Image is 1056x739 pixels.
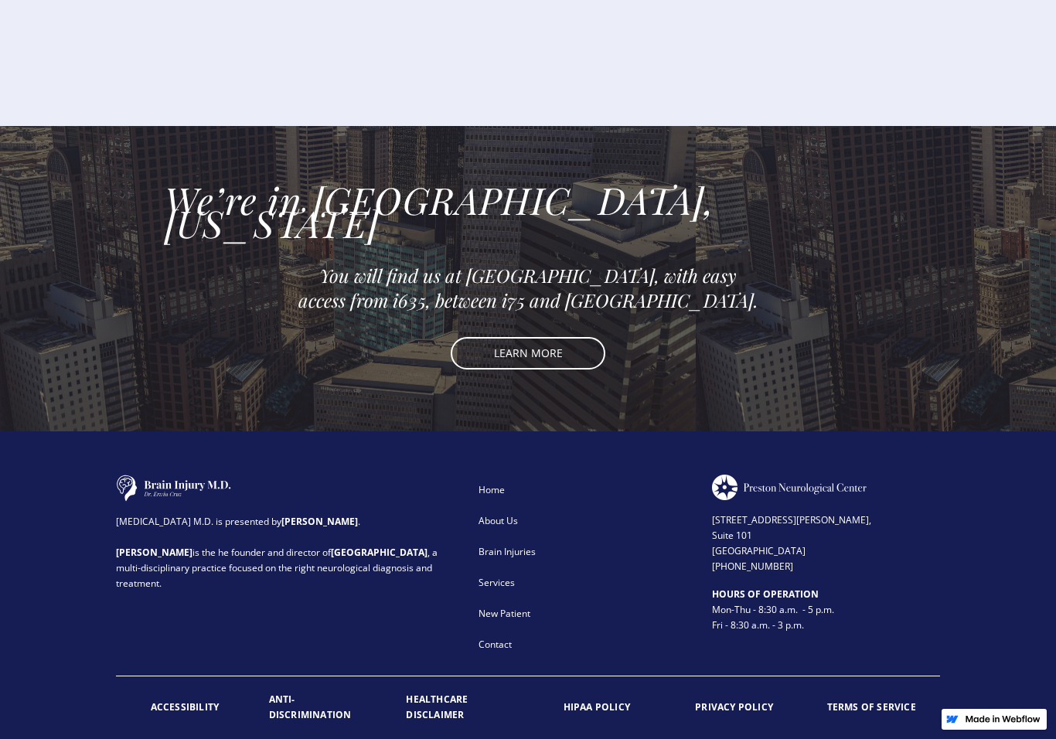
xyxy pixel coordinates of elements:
strong: [GEOGRAPHIC_DATA] [331,546,428,559]
div: Mon-Thu - 8:30 a.m. - 5 p.m. Fri - 8:30 a.m. - 3 p.m. [712,587,940,633]
div: [STREET_ADDRESS][PERSON_NAME], Suite 101 [GEOGRAPHIC_DATA] [PHONE_NUMBER] [712,500,940,574]
a: New Patient [471,598,699,629]
strong: PRIVACY POLICY [695,700,773,713]
div: Services [479,575,691,591]
a: PRIVACY POLICY [666,676,803,738]
a: About Us [471,506,699,536]
em: You will find us at [GEOGRAPHIC_DATA], with easy access from i635, between i75 and [GEOGRAPHIC_DA... [298,263,758,312]
div: Brain Injuries [479,544,691,560]
a: Brain Injuries [471,536,699,567]
strong: ANTI-DISCRIMINATION [269,693,352,721]
em: We’re in [GEOGRAPHIC_DATA], [US_STATE] [165,175,714,247]
a: HIPAA POLICY [528,676,666,738]
a: ANTI-DISCRIMINATION [254,676,391,738]
strong: TERMS OF SERVICE [827,700,916,713]
a: Home [471,475,699,506]
a: LEARN MORE [451,337,605,369]
strong: HIPAA POLICY [564,700,630,713]
img: Made in Webflow [965,715,1041,723]
div: About Us [479,513,691,529]
div: New Patient [479,606,691,622]
div: [MEDICAL_DATA] M.D. is presented by . is the he founder and director of , a multi-disciplinary pr... [116,502,458,591]
strong: [PERSON_NAME] [116,546,192,559]
a: ACCESSIBILITY [116,676,254,738]
a: Contact [471,629,699,660]
a: TERMS OF SERVICE [802,676,940,738]
strong: [PERSON_NAME] [281,515,358,528]
div: Contact [479,637,691,652]
strong: HOURS OF OPERATION ‍ [712,587,819,601]
div: Home [479,482,691,498]
a: HEALTHCARE DISCLAIMER [390,676,528,738]
strong: HEALTHCARE DISCLAIMER [406,693,468,721]
strong: ACCESSIBILITY [151,700,220,713]
a: Services [471,567,699,598]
